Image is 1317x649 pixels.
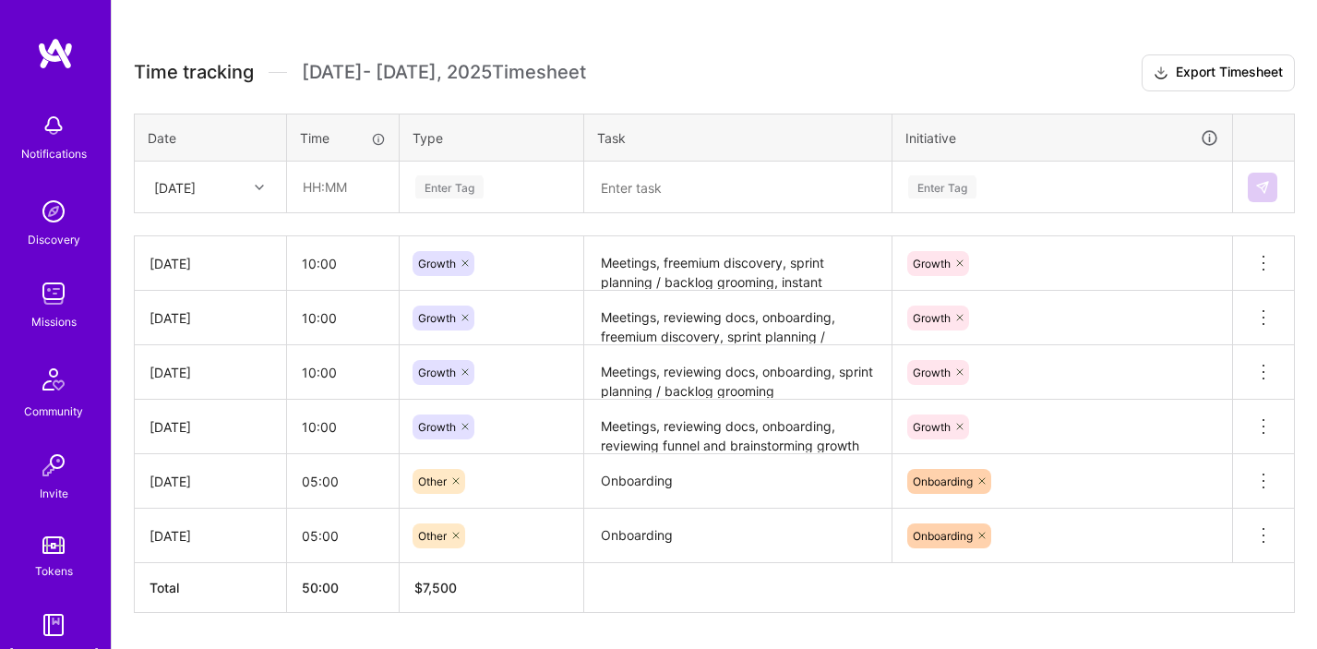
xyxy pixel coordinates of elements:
[913,366,951,379] span: Growth
[24,402,83,421] div: Community
[418,475,447,488] span: Other
[913,420,951,434] span: Growth
[586,293,890,343] textarea: Meetings, reviewing docs, onboarding, freemium discovery, sprint planning / backlog grooming
[586,456,890,507] textarea: Onboarding
[134,61,254,84] span: Time tracking
[913,257,951,270] span: Growth
[150,472,271,491] div: [DATE]
[21,144,87,163] div: Notifications
[287,239,399,288] input: HH:MM
[287,348,399,397] input: HH:MM
[913,529,973,543] span: Onboarding
[586,238,890,289] textarea: Meetings, freemium discovery, sprint planning / backlog grooming, instant template release planning
[35,447,72,484] img: Invite
[35,107,72,144] img: bell
[913,475,973,488] span: Onboarding
[35,275,72,312] img: teamwork
[35,607,72,643] img: guide book
[586,347,890,398] textarea: Meetings, reviewing docs, onboarding, sprint planning / backlog grooming
[300,128,386,148] div: Time
[31,312,77,331] div: Missions
[135,114,287,162] th: Date
[586,402,890,452] textarea: Meetings, reviewing docs, onboarding, reviewing funnel and brainstorming growth low hanging fruit...
[418,366,456,379] span: Growth
[31,357,76,402] img: Community
[418,311,456,325] span: Growth
[1255,180,1270,195] img: Submit
[288,162,398,211] input: HH:MM
[415,173,484,201] div: Enter Tag
[302,61,586,84] span: [DATE] - [DATE] , 2025 Timesheet
[287,403,399,451] input: HH:MM
[287,457,399,506] input: HH:MM
[40,484,68,503] div: Invite
[418,257,456,270] span: Growth
[37,37,74,70] img: logo
[154,177,196,197] div: [DATE]
[418,420,456,434] span: Growth
[905,127,1219,149] div: Initiative
[287,294,399,343] input: HH:MM
[28,230,80,249] div: Discovery
[414,580,457,595] span: $ 7,500
[35,193,72,230] img: discovery
[1154,64,1168,83] i: icon Download
[400,114,584,162] th: Type
[150,417,271,437] div: [DATE]
[287,563,400,613] th: 50:00
[150,254,271,273] div: [DATE]
[1142,54,1295,91] button: Export Timesheet
[586,511,890,561] textarea: Onboarding
[255,183,264,192] i: icon Chevron
[908,173,976,201] div: Enter Tag
[135,563,287,613] th: Total
[42,536,65,554] img: tokens
[150,363,271,382] div: [DATE]
[584,114,892,162] th: Task
[418,529,447,543] span: Other
[150,308,271,328] div: [DATE]
[287,511,399,560] input: HH:MM
[35,561,73,581] div: Tokens
[913,311,951,325] span: Growth
[150,526,271,546] div: [DATE]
